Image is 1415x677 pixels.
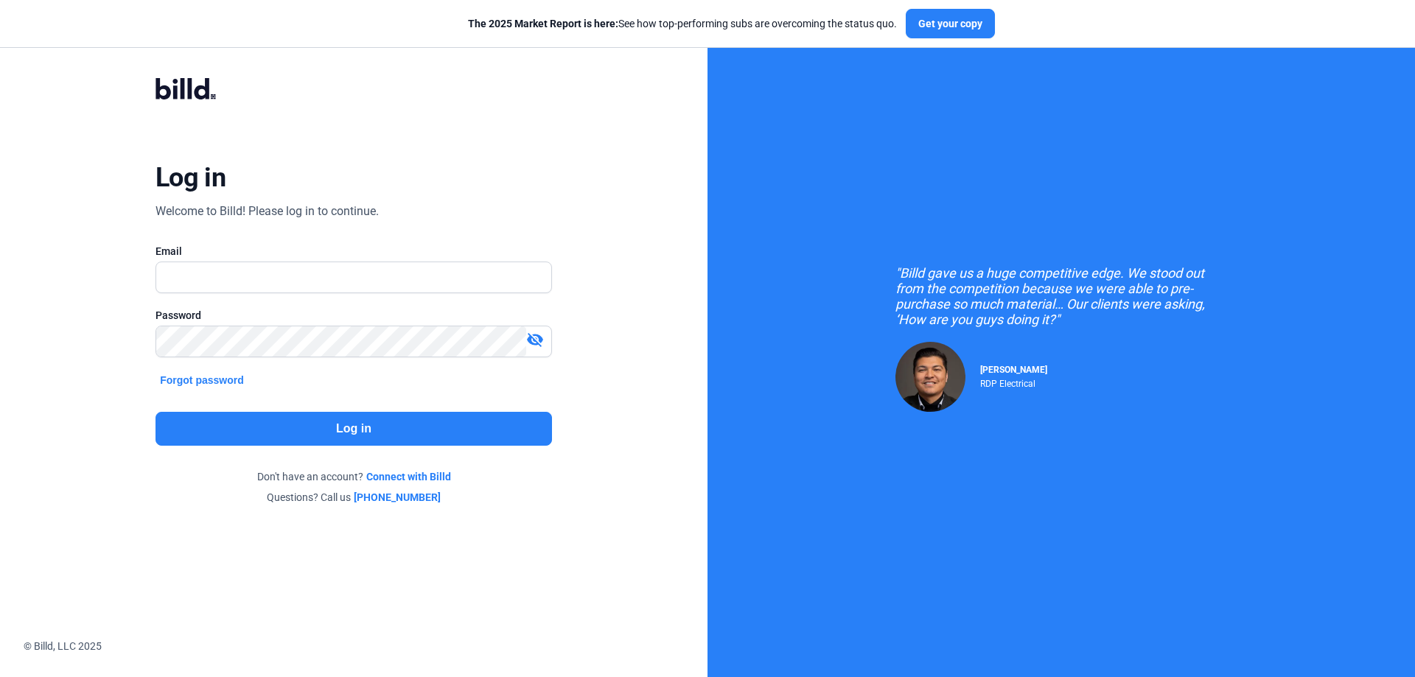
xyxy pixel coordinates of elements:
mat-icon: visibility_off [526,331,544,348]
div: RDP Electrical [980,375,1047,389]
div: "Billd gave us a huge competitive edge. We stood out from the competition because we were able to... [895,265,1227,327]
a: Connect with Billd [366,469,451,484]
span: [PERSON_NAME] [980,365,1047,375]
a: [PHONE_NUMBER] [354,490,441,505]
div: Questions? Call us [156,490,552,505]
div: See how top-performing subs are overcoming the status quo. [468,16,897,31]
div: Password [156,308,552,323]
div: Don't have an account? [156,469,552,484]
button: Log in [156,412,552,446]
span: The 2025 Market Report is here: [468,18,618,29]
img: Raul Pacheco [895,342,965,412]
button: Get your copy [906,9,995,38]
div: Log in [156,161,226,194]
div: Email [156,244,552,259]
div: Welcome to Billd! Please log in to continue. [156,203,379,220]
button: Forgot password [156,372,248,388]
